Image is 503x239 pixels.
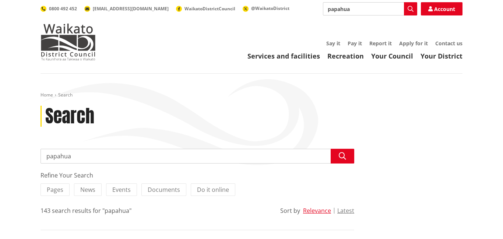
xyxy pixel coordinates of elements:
span: Events [112,186,131,194]
div: Refine Your Search [41,171,354,180]
a: 0800 492 452 [41,6,77,12]
span: WaikatoDistrictCouncil [184,6,235,12]
a: @WaikatoDistrict [243,5,289,11]
img: Waikato District Council - Te Kaunihera aa Takiwaa o Waikato [41,24,96,60]
a: Report it [369,40,392,47]
span: News [80,186,95,194]
a: Account [421,2,462,15]
div: Sort by [280,206,300,215]
a: [EMAIL_ADDRESS][DOMAIN_NAME] [84,6,169,12]
span: Do it online [197,186,229,194]
a: Contact us [435,40,462,47]
a: Apply for it [399,40,428,47]
span: @WaikatoDistrict [251,5,289,11]
nav: breadcrumb [41,92,462,98]
a: WaikatoDistrictCouncil [176,6,235,12]
a: Home [41,92,53,98]
span: Pages [47,186,63,194]
a: Services and facilities [247,52,320,60]
a: Say it [326,40,340,47]
span: Search [58,92,73,98]
span: [EMAIL_ADDRESS][DOMAIN_NAME] [93,6,169,12]
a: Your Council [371,52,413,60]
a: Recreation [327,52,364,60]
button: Latest [337,207,354,214]
a: Your District [421,52,462,60]
input: Search input [41,149,354,164]
input: Search input [323,2,417,15]
a: Pay it [348,40,362,47]
span: Documents [148,186,180,194]
button: Relevance [303,207,331,214]
div: 143 search results for "papahua" [41,206,131,215]
h1: Search [45,106,94,127]
span: 0800 492 452 [49,6,77,12]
